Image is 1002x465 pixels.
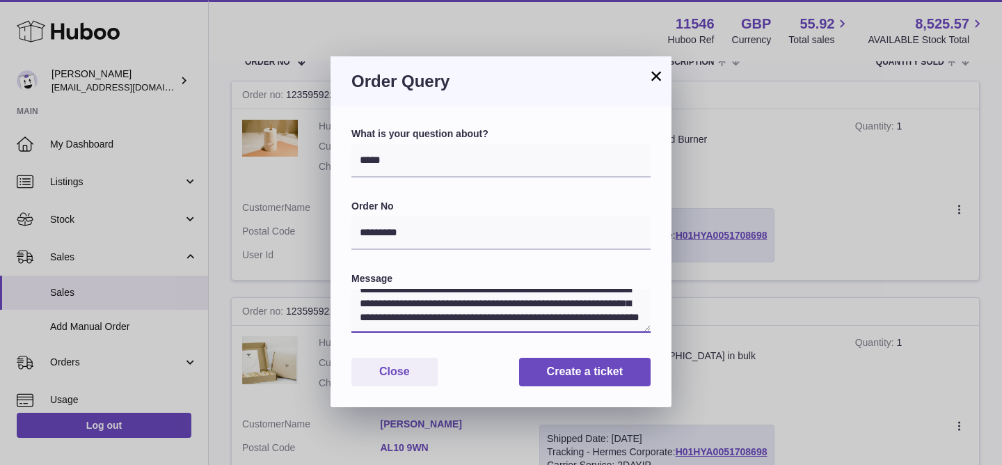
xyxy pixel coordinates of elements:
label: Message [351,272,651,285]
h3: Order Query [351,70,651,93]
button: Close [351,358,438,386]
label: What is your question about? [351,127,651,141]
label: Order No [351,200,651,213]
button: Create a ticket [519,358,651,386]
button: × [648,68,665,84]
